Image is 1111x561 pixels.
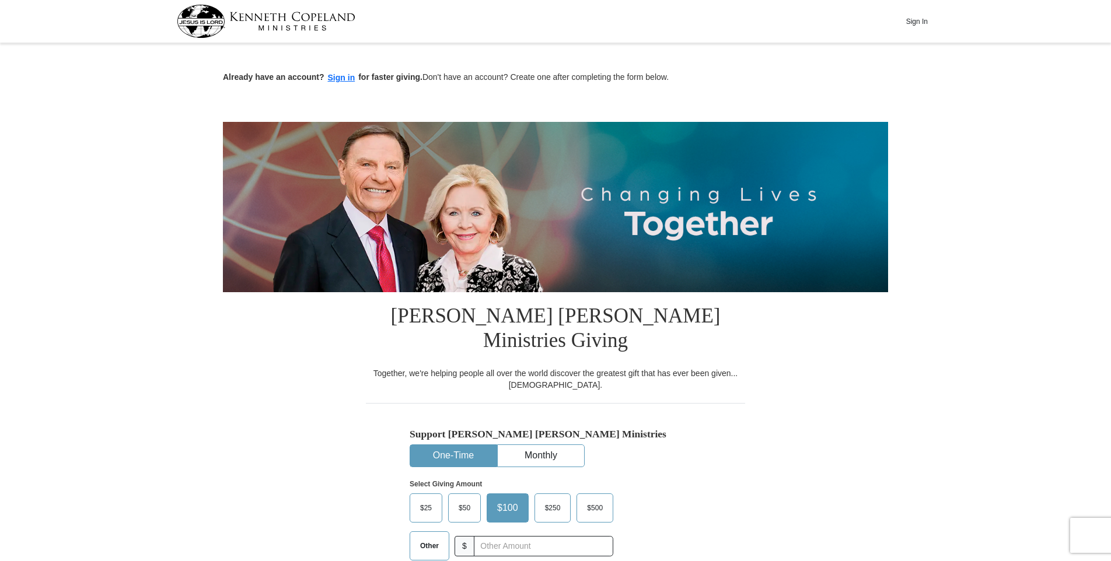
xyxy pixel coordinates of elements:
span: $500 [581,499,609,517]
h5: Support [PERSON_NAME] [PERSON_NAME] Ministries [410,428,701,440]
img: kcm-header-logo.svg [177,5,355,38]
span: $250 [539,499,567,517]
span: $25 [414,499,438,517]
button: Sign in [324,71,359,85]
button: Sign In [899,12,934,30]
p: Don't have an account? Create one after completing the form below. [223,71,888,85]
h1: [PERSON_NAME] [PERSON_NAME] Ministries Giving [366,292,745,367]
div: Together, we're helping people all over the world discover the greatest gift that has ever been g... [366,367,745,391]
strong: Already have an account? for faster giving. [223,72,422,82]
button: One-Time [410,445,497,467]
span: $50 [453,499,476,517]
span: $100 [491,499,524,517]
span: Other [414,537,445,555]
strong: Select Giving Amount [410,480,482,488]
input: Other Amount [474,536,613,556]
button: Monthly [498,445,584,467]
span: $ [455,536,474,556]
